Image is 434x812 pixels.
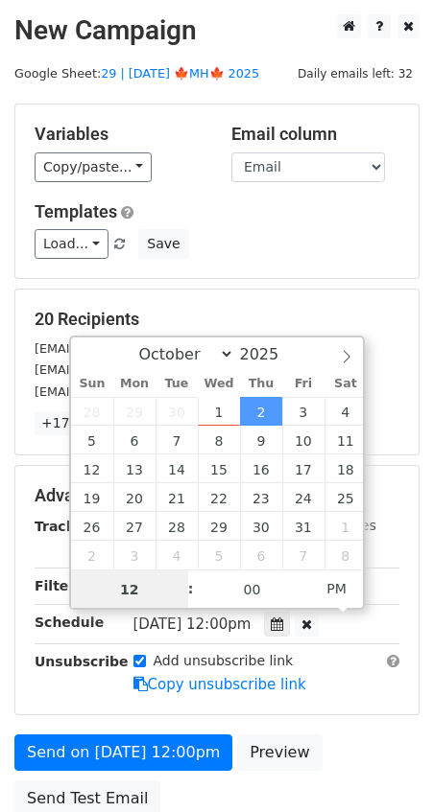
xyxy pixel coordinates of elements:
[35,341,249,356] small: [EMAIL_ADDRESS][DOMAIN_NAME]
[35,362,249,377] small: [EMAIL_ADDRESS][DOMAIN_NAME]
[113,397,156,426] span: September 29, 2025
[35,229,108,259] a: Load...
[71,378,113,390] span: Sun
[310,569,363,608] span: Click to toggle
[71,512,113,541] span: October 26, 2025
[71,397,113,426] span: September 28, 2025
[325,541,367,569] span: November 8, 2025
[198,541,240,569] span: November 5, 2025
[71,426,113,454] span: October 5, 2025
[14,734,232,771] a: Send on [DATE] 12:00pm
[113,378,156,390] span: Mon
[35,124,203,145] h5: Variables
[35,384,249,399] small: [EMAIL_ADDRESS][DOMAIN_NAME]
[198,397,240,426] span: October 1, 2025
[325,397,367,426] span: October 4, 2025
[188,569,194,608] span: :
[71,570,188,609] input: Hour
[325,454,367,483] span: October 18, 2025
[234,345,303,363] input: Year
[113,541,156,569] span: November 3, 2025
[156,378,198,390] span: Tue
[113,454,156,483] span: October 13, 2025
[133,676,306,693] a: Copy unsubscribe link
[282,483,325,512] span: October 24, 2025
[325,378,367,390] span: Sat
[35,654,129,669] strong: Unsubscribe
[113,483,156,512] span: October 20, 2025
[14,66,259,81] small: Google Sheet:
[301,516,375,536] label: UTM Codes
[291,66,420,81] a: Daily emails left: 32
[35,201,117,221] a: Templates
[240,512,282,541] span: October 30, 2025
[35,309,399,330] h5: 20 Recipients
[240,483,282,512] span: October 23, 2025
[291,63,420,84] span: Daily emails left: 32
[35,519,99,534] strong: Tracking
[71,454,113,483] span: October 12, 2025
[35,485,399,506] h5: Advanced
[282,426,325,454] span: October 10, 2025
[133,615,252,633] span: [DATE] 12:00pm
[138,229,188,259] button: Save
[282,512,325,541] span: October 31, 2025
[282,454,325,483] span: October 17, 2025
[338,720,434,812] iframe: Chat Widget
[35,411,115,435] a: +17 more
[198,378,240,390] span: Wed
[71,483,113,512] span: October 19, 2025
[198,454,240,483] span: October 15, 2025
[198,426,240,454] span: October 8, 2025
[154,651,294,671] label: Add unsubscribe link
[156,483,198,512] span: October 21, 2025
[231,124,399,145] h5: Email column
[282,378,325,390] span: Fri
[35,578,84,593] strong: Filters
[198,512,240,541] span: October 29, 2025
[113,426,156,454] span: October 6, 2025
[198,483,240,512] span: October 22, 2025
[282,541,325,569] span: November 7, 2025
[282,397,325,426] span: October 3, 2025
[194,570,311,609] input: Minute
[156,454,198,483] span: October 14, 2025
[101,66,259,81] a: 29 | [DATE] 🍁MH🍁 2025
[156,397,198,426] span: September 30, 2025
[325,512,367,541] span: November 1, 2025
[113,512,156,541] span: October 27, 2025
[237,734,322,771] a: Preview
[240,541,282,569] span: November 6, 2025
[71,541,113,569] span: November 2, 2025
[325,483,367,512] span: October 25, 2025
[14,14,420,47] h2: New Campaign
[240,426,282,454] span: October 9, 2025
[240,454,282,483] span: October 16, 2025
[156,512,198,541] span: October 28, 2025
[325,426,367,454] span: October 11, 2025
[35,615,104,630] strong: Schedule
[156,541,198,569] span: November 4, 2025
[240,378,282,390] span: Thu
[35,152,152,182] a: Copy/paste...
[156,426,198,454] span: October 7, 2025
[240,397,282,426] span: October 2, 2025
